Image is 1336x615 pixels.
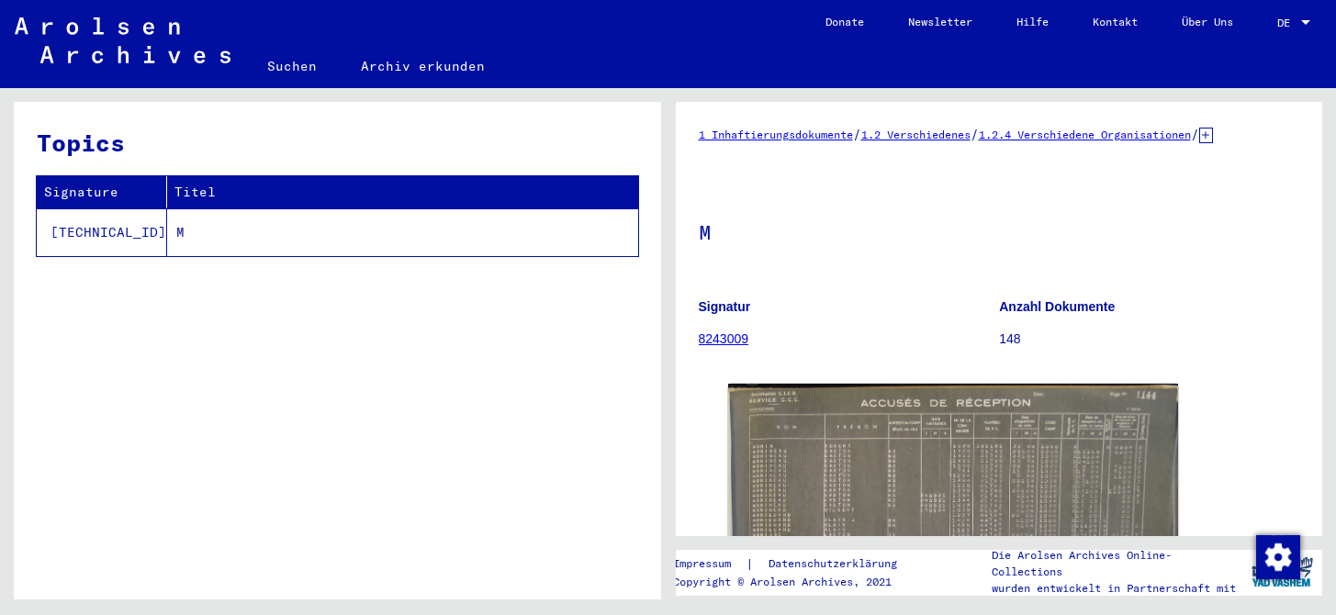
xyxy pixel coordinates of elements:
span: / [971,126,979,142]
img: Zustimmung ändern [1256,535,1300,579]
a: Suchen [245,44,339,88]
td: M [167,208,638,256]
a: 1.2 Verschiedenes [861,128,971,141]
div: | [673,554,919,574]
td: [TECHNICAL_ID] [37,208,167,256]
span: / [853,126,861,142]
th: Signature [37,176,167,208]
img: yv_logo.png [1248,549,1317,595]
a: 1 Inhaftierungsdokumente [699,128,853,141]
a: Archiv erkunden [339,44,507,88]
span: / [1191,126,1199,142]
a: Impressum [673,554,746,574]
span: DE [1277,17,1297,29]
b: Signatur [699,299,751,314]
img: Arolsen_neg.svg [15,17,230,63]
a: 1.2.4 Verschiedene Organisationen [979,128,1191,141]
h3: Topics [37,125,637,161]
a: 8243009 [699,331,749,346]
th: Titel [167,176,638,208]
h1: M [699,190,1300,271]
b: Anzahl Dokumente [999,299,1115,314]
p: wurden entwickelt in Partnerschaft mit [992,580,1241,597]
p: 148 [999,330,1299,349]
a: Datenschutzerklärung [754,554,919,574]
p: Copyright © Arolsen Archives, 2021 [673,574,919,590]
p: Die Arolsen Archives Online-Collections [992,547,1241,580]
